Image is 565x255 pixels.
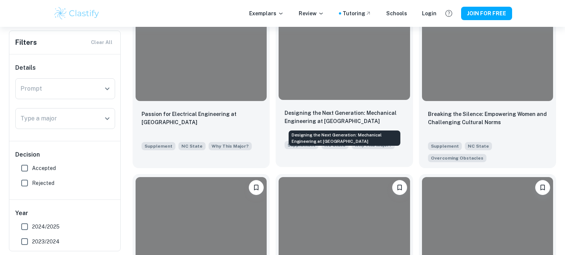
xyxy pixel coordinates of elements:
p: Designing the Next Generation: Mechanical Engineering at NC State [285,109,404,125]
span: Overcoming Obstacles [431,155,483,161]
img: Clastify logo [53,6,101,21]
div: Designing the Next Generation: Mechanical Engineering at [GEOGRAPHIC_DATA] [289,130,400,146]
span: Supplement [428,142,462,150]
p: Breaking the Silence: Empowering Women and Challenging Cultural Norms [428,110,547,126]
span: Accepted [32,164,56,172]
span: NC State [465,142,492,150]
span: Rejected [32,179,54,187]
p: Review [299,9,324,18]
button: Open [102,84,112,94]
button: JOIN FOR FREE [461,7,512,20]
span: NC State [178,142,206,150]
a: Login [422,9,437,18]
span: Why This Major? [212,143,249,149]
h6: Filters [15,37,37,48]
span: Supplement [285,141,318,149]
button: Help and Feedback [442,7,455,20]
p: Passion for Electrical Engineering at NC State [142,110,261,126]
p: Exemplars [249,9,284,18]
button: Please log in to bookmark exemplars [249,180,264,195]
span: Explain why you selected the first choice academic program above and why you are interested in st... [209,141,252,150]
span: Supplement [142,142,175,150]
a: Tutoring [343,9,371,18]
button: Please log in to bookmark exemplars [392,180,407,195]
button: Open [102,113,112,124]
h6: Year [15,209,115,218]
a: Schools [386,9,407,18]
h6: Details [15,63,115,72]
h6: Decision [15,150,115,159]
button: Please log in to bookmark exemplars [535,180,550,195]
span: 2024/2025 [32,223,60,231]
span: 2023/2024 [32,237,60,246]
span: Discuss any other obstacles and/or hardships that you have encountered that have affected you per... [428,153,486,162]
